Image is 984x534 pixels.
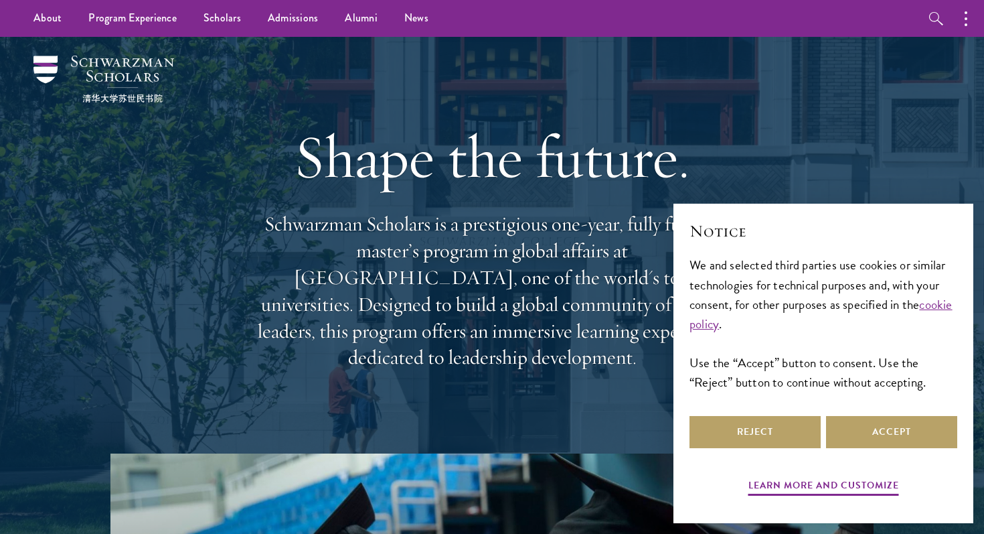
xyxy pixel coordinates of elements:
img: Schwarzman Scholars [33,56,174,103]
h1: Shape the future. [251,119,733,194]
button: Accept [826,416,957,448]
h2: Notice [689,220,957,243]
div: We and selected third parties use cookies or similar technologies for technical purposes and, wit... [689,255,957,391]
button: Learn more and customize [748,477,899,498]
p: Schwarzman Scholars is a prestigious one-year, fully funded master’s program in global affairs at... [251,211,733,371]
button: Reject [689,416,821,448]
a: cookie policy [689,295,953,334]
